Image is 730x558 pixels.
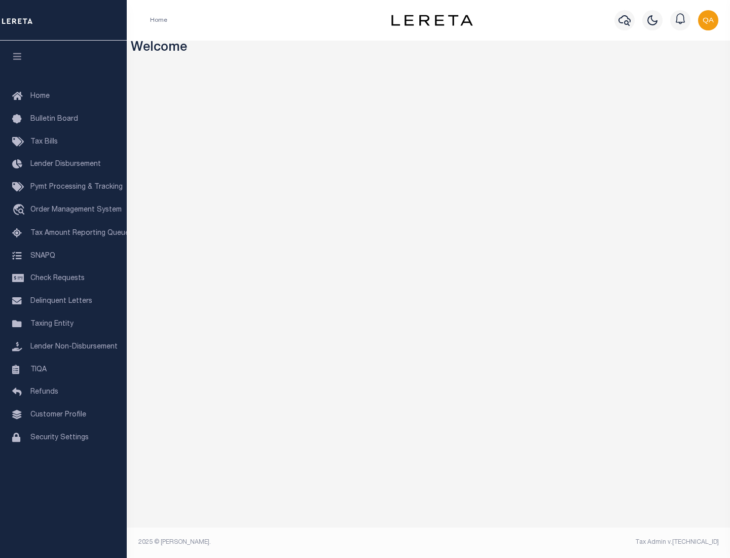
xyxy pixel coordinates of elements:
i: travel_explore [12,204,28,217]
span: Tax Amount Reporting Queue [30,230,129,237]
li: Home [150,16,167,25]
span: Pymt Processing & Tracking [30,184,123,191]
span: Customer Profile [30,411,86,419]
span: TIQA [30,366,47,373]
span: Security Settings [30,434,89,441]
span: Taxing Entity [30,321,74,328]
span: Delinquent Letters [30,298,92,305]
span: Lender Disbursement [30,161,101,168]
img: svg+xml;base64,PHN2ZyB4bWxucz0iaHR0cDovL3d3dy53My5vcmcvMjAwMC9zdmciIHBvaW50ZXItZXZlbnRzPSJub25lIi... [698,10,718,30]
span: Lender Non-Disbursement [30,343,118,351]
span: Home [30,93,50,100]
span: Check Requests [30,275,85,282]
span: SNAPQ [30,252,55,259]
div: 2025 © [PERSON_NAME]. [131,538,429,547]
img: logo-dark.svg [391,15,472,26]
span: Order Management System [30,206,122,214]
span: Bulletin Board [30,116,78,123]
div: Tax Admin v.[TECHNICAL_ID] [436,538,719,547]
span: Refunds [30,389,58,396]
span: Tax Bills [30,138,58,146]
h3: Welcome [131,41,726,56]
